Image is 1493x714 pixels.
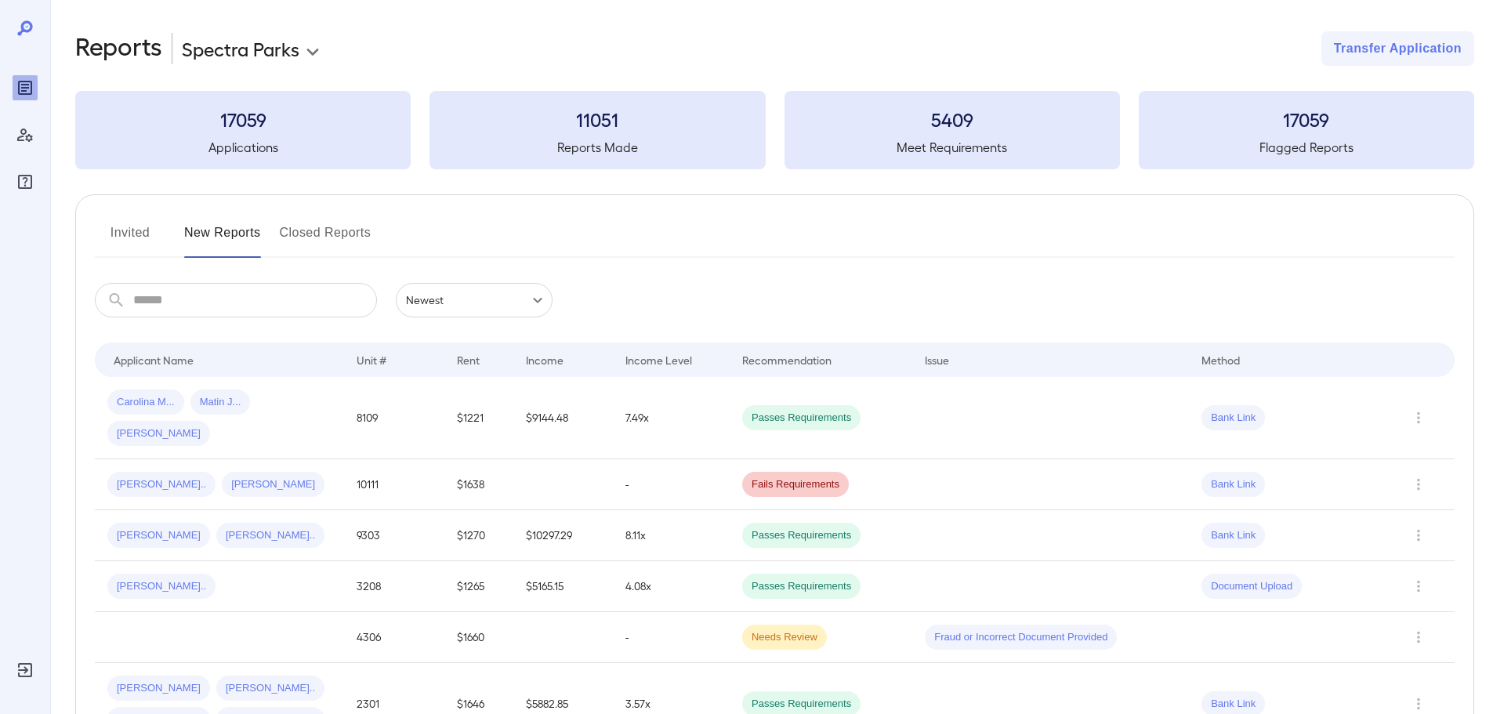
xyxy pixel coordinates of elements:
span: Bank Link [1201,411,1265,426]
td: 3208 [344,561,444,612]
div: Income Level [625,350,692,369]
button: Row Actions [1406,472,1431,497]
td: $1270 [444,510,513,561]
td: 7.49x [613,377,730,459]
td: 8.11x [613,510,730,561]
span: Carolina M... [107,395,184,410]
td: $1638 [444,459,513,510]
div: Income [526,350,563,369]
button: Row Actions [1406,523,1431,548]
div: FAQ [13,169,38,194]
summary: 17059Applications11051Reports Made5409Meet Requirements17059Flagged Reports [75,91,1474,169]
div: Issue [925,350,950,369]
td: $1660 [444,612,513,663]
h3: 17059 [75,107,411,132]
td: $9144.48 [513,377,613,459]
span: Passes Requirements [742,411,861,426]
td: $1221 [444,377,513,459]
h5: Meet Requirements [785,138,1120,157]
span: [PERSON_NAME] [107,681,210,696]
h3: 5409 [785,107,1120,132]
p: Spectra Parks [182,36,299,61]
td: 4.08x [613,561,730,612]
div: Rent [457,350,482,369]
button: Row Actions [1406,574,1431,599]
span: [PERSON_NAME].. [107,477,216,492]
span: Passes Requirements [742,579,861,594]
span: Bank Link [1201,477,1265,492]
span: [PERSON_NAME].. [216,528,324,543]
div: Method [1201,350,1240,369]
div: Reports [13,75,38,100]
div: Applicant Name [114,350,194,369]
button: Closed Reports [280,220,371,258]
span: Passes Requirements [742,697,861,712]
h5: Reports Made [429,138,765,157]
button: Transfer Application [1321,31,1474,66]
span: Matin J... [190,395,251,410]
span: [PERSON_NAME] [222,477,324,492]
h2: Reports [75,31,162,66]
h3: 17059 [1139,107,1474,132]
td: 9303 [344,510,444,561]
td: $10297.29 [513,510,613,561]
h5: Flagged Reports [1139,138,1474,157]
span: Fails Requirements [742,477,849,492]
div: Recommendation [742,350,832,369]
span: [PERSON_NAME] [107,426,210,441]
span: Needs Review [742,630,827,645]
button: Row Actions [1406,405,1431,430]
div: Unit # [357,350,386,369]
div: Manage Users [13,122,38,147]
td: 8109 [344,377,444,459]
td: $1265 [444,561,513,612]
div: Newest [396,283,553,317]
span: Document Upload [1201,579,1302,594]
td: 4306 [344,612,444,663]
span: Bank Link [1201,528,1265,543]
button: Invited [95,220,165,258]
span: Fraud or Incorrect Document Provided [925,630,1117,645]
td: 10111 [344,459,444,510]
button: Row Actions [1406,625,1431,650]
td: $5165.15 [513,561,613,612]
span: [PERSON_NAME].. [216,681,324,696]
button: New Reports [184,220,261,258]
span: [PERSON_NAME] [107,528,210,543]
h3: 11051 [429,107,765,132]
td: - [613,459,730,510]
td: - [613,612,730,663]
span: Bank Link [1201,697,1265,712]
span: [PERSON_NAME].. [107,579,216,594]
span: Passes Requirements [742,528,861,543]
h5: Applications [75,138,411,157]
div: Log Out [13,658,38,683]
